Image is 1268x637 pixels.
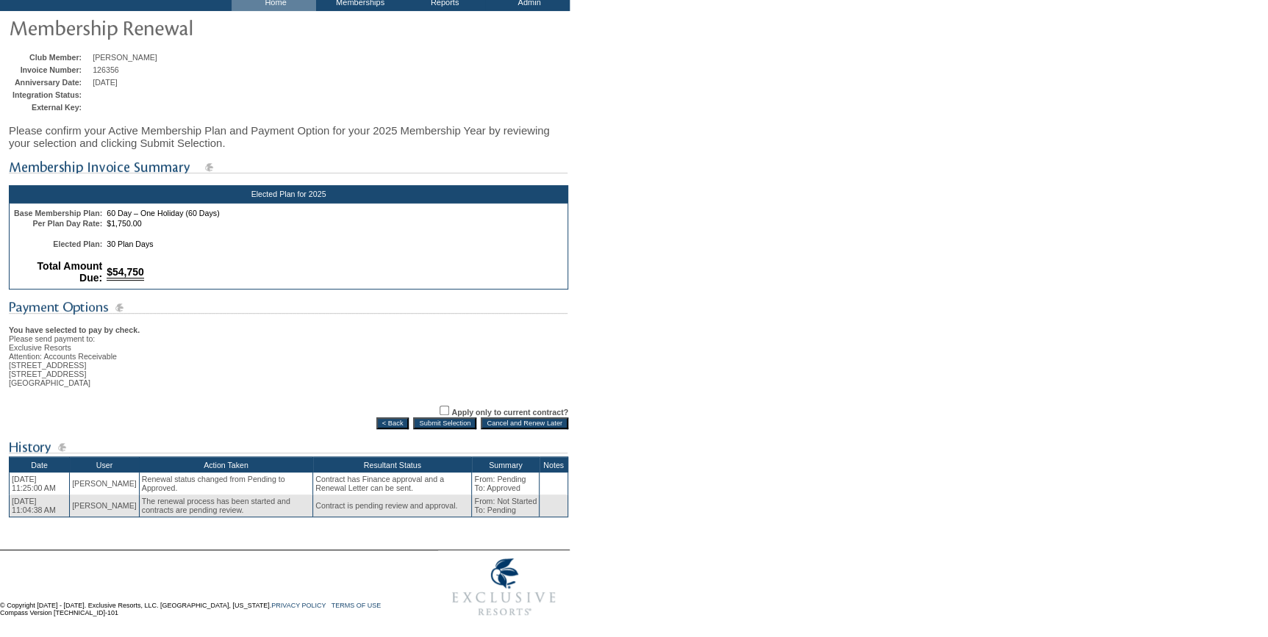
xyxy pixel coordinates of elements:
td: [DATE] 11:25:00 AM [10,472,70,494]
img: subTtlPaymentOptions.gif [9,298,567,317]
td: 60 Day – One Holiday (60 Days) [105,209,565,217]
td: [PERSON_NAME] [70,494,140,517]
b: Base Membership Plan: [14,209,102,217]
img: Exclusive Resorts [438,550,570,624]
div: Please confirm your Active Membership Plan and Payment Option for your 2025 Membership Year by re... [9,117,568,156]
th: Action Taken [139,457,312,473]
span: [DATE] [93,78,118,87]
th: Notes [540,457,568,473]
input: Cancel and Renew Later [481,417,568,429]
a: TERMS OF USE [332,602,382,609]
a: PRIVACY POLICY [271,602,326,609]
label: Apply only to current contract? [451,408,568,417]
th: Resultant Status [313,457,472,473]
input: < Back [376,417,409,429]
b: Total Amount Due: [37,260,103,284]
b: Per Plan Day Rate: [32,219,102,228]
span: 126356 [93,65,119,74]
td: [PERSON_NAME] [70,472,140,494]
td: [DATE] 11:04:38 AM [10,494,70,517]
td: Contract is pending review and approval. [313,494,472,517]
td: External Key: [12,103,89,112]
b: Elected Plan: [53,240,102,248]
td: From: Pending To: Approved [472,472,540,494]
img: subTtlMembershipInvoiceSummary.gif [9,158,567,176]
td: Invoice Number: [12,65,89,74]
th: Summary [472,457,540,473]
b: You have selected to pay by check. [9,325,140,334]
th: User [70,457,140,473]
td: Club Member: [12,53,89,62]
td: 30 Plan Days [105,240,565,248]
span: [PERSON_NAME] [93,53,157,62]
input: Submit Selection [413,417,476,429]
span: $54,750 [107,266,144,281]
div: Please send payment to: Exclusive Resorts Attention: Accounts Receivable [STREET_ADDRESS] [STREET... [9,317,568,387]
img: subTtlHistory.gif [9,438,567,456]
td: $1,750.00 [105,219,565,228]
td: From: Not Started To: Pending [472,494,540,517]
div: Elected Plan for 2025 [9,185,568,203]
td: Contract has Finance approval and a Renewal Letter can be sent. [313,472,472,494]
td: The renewal process has been started and contracts are pending review. [139,494,312,517]
td: Anniversary Date: [12,78,89,87]
th: Date [10,457,70,473]
img: pgTtlMembershipRenewal.gif [9,12,303,42]
td: Renewal status changed from Pending to Approved. [139,472,312,494]
td: Integration Status: [12,90,89,99]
